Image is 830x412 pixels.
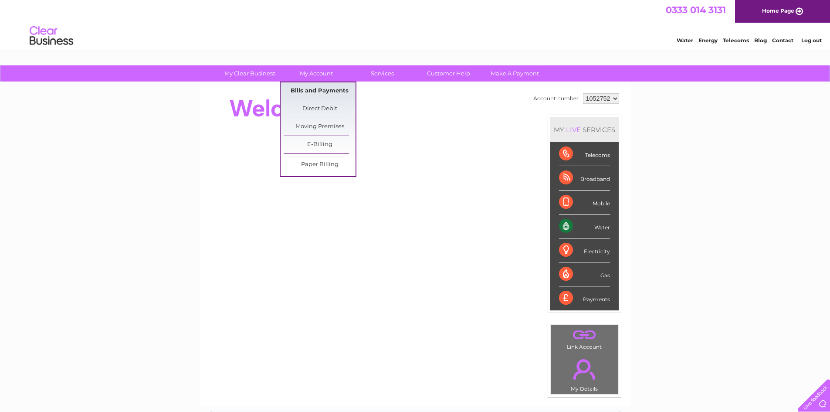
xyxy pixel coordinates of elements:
[29,23,74,49] img: logo.png
[754,37,767,44] a: Blog
[284,82,356,100] a: Bills and Payments
[553,327,616,343] a: .
[284,136,356,153] a: E-Billing
[550,117,619,142] div: MY SERVICES
[210,5,621,42] div: Clear Business is a trading name of Verastar Limited (registered in [GEOGRAPHIC_DATA] No. 3667643...
[559,166,610,190] div: Broadband
[280,65,352,82] a: My Account
[559,286,610,310] div: Payments
[559,262,610,286] div: Gas
[677,37,693,44] a: Water
[666,4,726,15] a: 0333 014 3131
[551,352,618,395] td: My Details
[553,354,616,385] a: .
[564,126,583,134] div: LIVE
[772,37,793,44] a: Contact
[559,238,610,262] div: Electricity
[801,37,822,44] a: Log out
[559,191,610,215] div: Mobile
[413,65,484,82] a: Customer Help
[346,65,418,82] a: Services
[284,100,356,118] a: Direct Debit
[214,65,286,82] a: My Clear Business
[698,37,718,44] a: Energy
[284,118,356,136] a: Moving Premises
[284,156,356,174] a: Paper Billing
[559,142,610,166] div: Telecoms
[723,37,749,44] a: Telecoms
[531,91,581,106] td: Account number
[479,65,551,82] a: Make A Payment
[559,215,610,238] div: Water
[551,325,618,352] td: Link Account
